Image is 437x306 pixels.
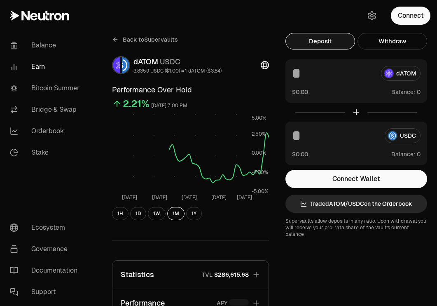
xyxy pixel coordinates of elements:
button: Deposit [285,33,355,49]
tspan: -2.50% [252,169,268,176]
tspan: [DATE] [152,194,167,201]
button: 1M [167,207,185,220]
img: dATOM Logo [113,57,120,73]
button: Withdraw [358,33,427,49]
p: Statistics [121,269,154,280]
a: Back toSupervaults [112,33,178,46]
button: 1W [148,207,166,220]
img: USDC Logo [122,57,129,73]
span: Balance: [391,150,415,158]
span: Back to Supervaults [123,35,178,44]
tspan: [DATE] [182,194,197,201]
tspan: [DATE] [122,194,137,201]
button: Connect Wallet [285,170,427,188]
button: $0.00 [292,150,308,158]
a: Governance [3,238,89,260]
button: Connect [391,7,430,25]
div: 3.8359 USDC ($1.00) = 1 dATOM ($3.84) [133,68,222,74]
a: Balance [3,35,89,56]
a: Bitcoin Summer [3,78,89,99]
tspan: 0.00% [252,150,266,156]
div: 2.21% [123,97,150,111]
a: Bridge & Swap [3,99,89,120]
a: Stake [3,142,89,163]
h3: Performance Over Hold [112,84,269,96]
p: TVL [202,271,213,279]
a: Documentation [3,260,89,281]
tspan: [DATE] [211,194,227,201]
p: Supervaults allow deposits in any ratio. Upon withdrawal you will receive your pro-rata share of ... [285,218,427,238]
button: 1H [112,207,129,220]
button: 1D [130,207,146,220]
div: dATOM [133,56,222,68]
div: [DATE] 7:00 PM [151,101,187,111]
a: Ecosystem [3,217,89,238]
span: $286,615.68 [214,271,249,279]
tspan: 5.00% [252,115,266,121]
a: Support [3,281,89,303]
tspan: 2.50% [252,131,266,137]
span: USDC [160,57,180,66]
a: Earn [3,56,89,78]
tspan: -5.00% [252,188,269,195]
span: Balance: [391,88,415,96]
button: $0.00 [292,87,308,96]
a: TradedATOM/USDCon the Orderbook [285,195,427,213]
button: 1Y [186,207,202,220]
button: StatisticsTVL$286,615.68 [112,261,269,289]
tspan: [DATE] [237,194,252,201]
a: Orderbook [3,120,89,142]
